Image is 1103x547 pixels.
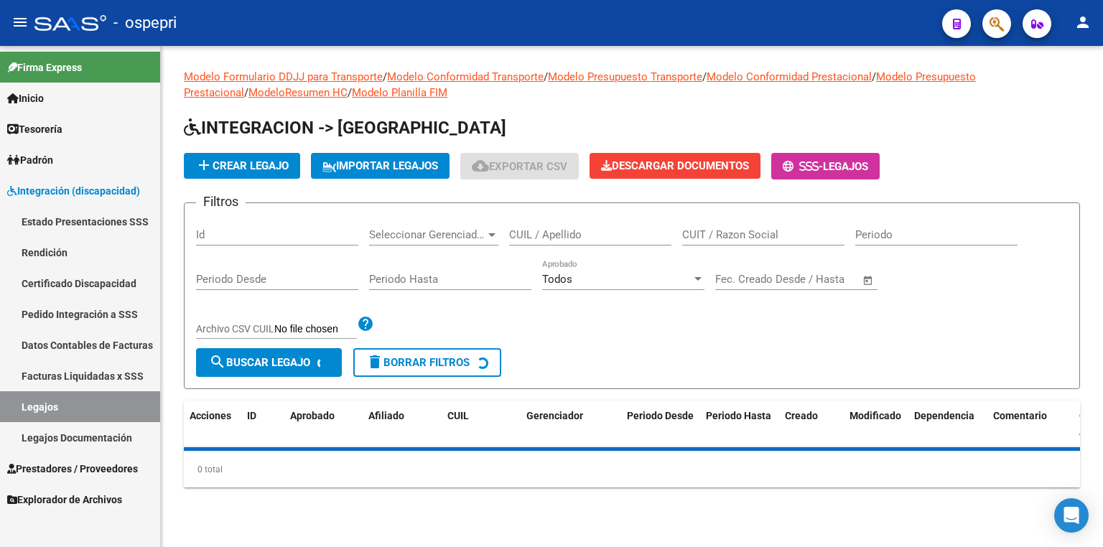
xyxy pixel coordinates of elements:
[785,410,818,421] span: Creado
[706,410,771,421] span: Periodo Hasta
[241,401,284,448] datatable-header-cell: ID
[195,156,213,174] mat-icon: add
[1074,14,1092,31] mat-icon: person
[786,273,856,286] input: Fecha fin
[7,492,122,508] span: Explorador de Archivos
[196,323,274,335] span: Archivo CSV CUIL
[184,452,1080,487] div: 0 total
[700,401,779,448] datatable-header-cell: Periodo Hasta
[447,410,469,421] span: CUIL
[184,70,383,83] a: Modelo Formulario DDJJ para Transporte
[1054,498,1089,533] div: Open Intercom Messenger
[184,401,241,448] datatable-header-cell: Acciones
[284,401,342,448] datatable-header-cell: Aprobado
[590,153,760,179] button: Descargar Documentos
[442,401,521,448] datatable-header-cell: CUIL
[7,90,44,106] span: Inicio
[771,153,880,179] button: -Legajos
[707,70,872,83] a: Modelo Conformidad Prestacional
[823,160,868,173] span: Legajos
[860,272,877,289] button: Open calendar
[290,410,335,421] span: Aprobado
[783,160,823,173] span: -
[779,401,844,448] datatable-header-cell: Creado
[322,159,438,172] span: IMPORTAR LEGAJOS
[195,159,289,172] span: Crear Legajo
[274,323,357,336] input: Archivo CSV CUIL
[526,410,583,421] span: Gerenciador
[621,401,700,448] datatable-header-cell: Periodo Desde
[311,153,450,179] button: IMPORTAR LEGAJOS
[844,401,908,448] datatable-header-cell: Modificado
[7,121,62,137] span: Tesorería
[363,401,442,448] datatable-header-cell: Afiliado
[387,70,544,83] a: Modelo Conformidad Transporte
[521,401,621,448] datatable-header-cell: Gerenciador
[247,410,256,421] span: ID
[472,160,567,173] span: Exportar CSV
[542,273,572,286] span: Todos
[209,353,226,370] mat-icon: search
[601,159,749,172] span: Descargar Documentos
[196,348,342,377] button: Buscar Legajo
[11,14,29,31] mat-icon: menu
[113,7,177,39] span: - ospepri
[472,157,489,174] mat-icon: cloud_download
[7,60,82,75] span: Firma Express
[184,153,300,179] button: Crear Legajo
[548,70,702,83] a: Modelo Presupuesto Transporte
[209,356,310,369] span: Buscar Legajo
[914,410,974,421] span: Dependencia
[357,315,374,332] mat-icon: help
[7,152,53,168] span: Padrón
[715,273,773,286] input: Fecha inicio
[627,410,694,421] span: Periodo Desde
[987,401,1074,448] datatable-header-cell: Comentario
[993,410,1047,421] span: Comentario
[7,183,140,199] span: Integración (discapacidad)
[190,410,231,421] span: Acciones
[460,153,579,179] button: Exportar CSV
[353,348,501,377] button: Borrar Filtros
[908,401,987,448] datatable-header-cell: Dependencia
[369,228,485,241] span: Seleccionar Gerenciador
[366,353,383,370] mat-icon: delete
[248,86,348,99] a: ModeloResumen HC
[196,192,246,212] h3: Filtros
[184,69,1080,487] div: / / / / / /
[850,410,901,421] span: Modificado
[184,118,506,138] span: INTEGRACION -> [GEOGRAPHIC_DATA]
[7,461,138,477] span: Prestadores / Proveedores
[352,86,447,99] a: Modelo Planilla FIM
[368,410,404,421] span: Afiliado
[366,356,470,369] span: Borrar Filtros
